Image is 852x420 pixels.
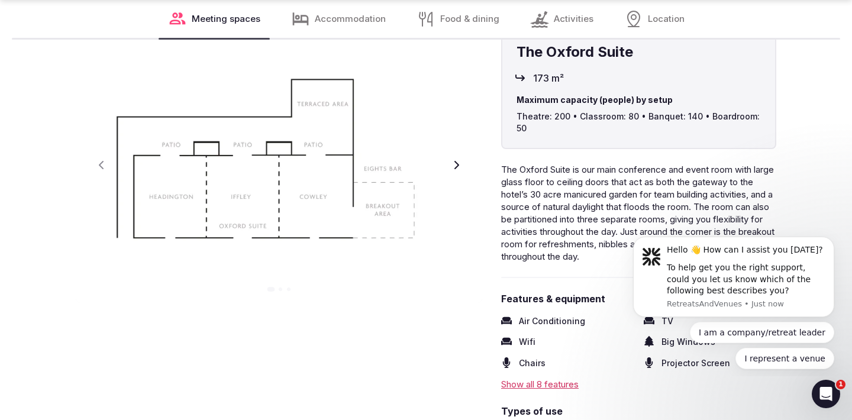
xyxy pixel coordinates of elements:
span: Theatre: 200 • Classroom: 80 • Banquet: 140 • Boardroom: 50 [517,111,761,134]
h4: The Oxford Suite [517,42,761,62]
button: Go to slide 1 [267,287,275,292]
button: Go to slide 3 [287,287,291,291]
iframe: Intercom notifications message [615,226,852,376]
span: Types of use [501,405,776,418]
span: The Oxford Suite is our main conference and event room with large glass floor to ceiling doors th... [501,164,774,262]
span: Features & equipment [501,292,776,305]
span: Food & dining [440,13,499,25]
span: Accommodation [315,13,386,25]
span: 173 m² [533,72,564,85]
span: Activities [554,13,593,25]
span: Chairs [519,357,546,369]
div: Show all 8 features [501,378,776,390]
button: Go to slide 2 [279,287,282,291]
span: Air Conditioning [519,315,585,327]
img: Gallery image 1 [76,27,482,303]
span: Maximum capacity (people) by setup [517,94,761,106]
span: 1 [836,380,845,389]
span: Wifi [519,336,535,348]
span: Meeting spaces [192,13,260,25]
span: Location [648,13,685,25]
iframe: Intercom live chat [812,380,840,408]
